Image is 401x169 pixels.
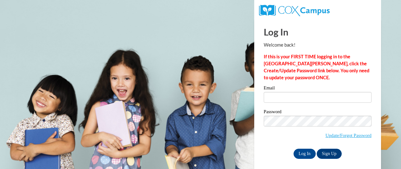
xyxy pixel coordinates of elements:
strong: If this is your FIRST TIME logging in to the [GEOGRAPHIC_DATA][PERSON_NAME], click the Create/Upd... [264,54,369,80]
img: COX Campus [259,5,330,16]
p: Welcome back! [264,42,372,49]
input: Log In [294,149,316,159]
h1: Log In [264,25,372,38]
label: Password [264,109,372,116]
a: COX Campus [259,7,330,13]
a: Update/Forgot Password [326,133,372,138]
a: Sign Up [317,149,341,159]
label: Email [264,86,372,92]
